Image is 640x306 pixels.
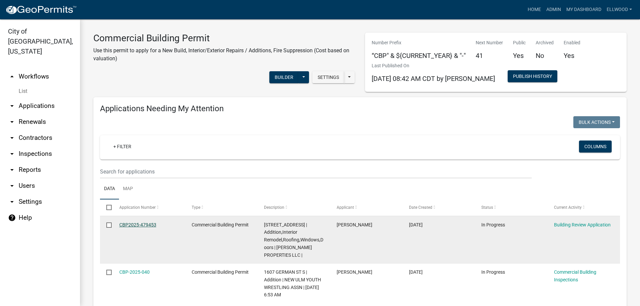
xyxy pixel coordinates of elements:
span: Application Number [119,205,156,210]
p: Last Published On [372,62,495,69]
button: Builder [269,71,299,83]
span: Status [481,205,493,210]
a: CBP2025-479453 [119,222,156,227]
span: Date Created [409,205,432,210]
p: Enabled [564,39,580,46]
a: Ellwood [604,3,635,16]
a: + Filter [108,141,137,153]
datatable-header-cell: Select [100,199,113,215]
button: Bulk Actions [573,116,620,128]
i: arrow_drop_down [8,134,16,142]
a: CBP-2025-040 [119,269,150,275]
h5: No [536,52,554,60]
datatable-header-cell: Description [258,199,330,215]
a: Data [100,178,119,200]
wm-modal-confirm: Workflow Publish History [508,74,557,80]
span: 09/11/2025 [409,269,423,275]
i: help [8,214,16,222]
a: Admin [544,3,564,16]
span: Jordan Swenson [337,222,372,227]
datatable-header-cell: Application Number [113,199,185,215]
a: Commercial Building Inspections [554,269,596,282]
h4: Applications Needing My Attention [100,104,620,114]
span: Applicant [337,205,354,210]
span: Coleman Cihak [337,269,372,275]
datatable-header-cell: Current Activity [548,199,620,215]
span: In Progress [481,222,505,227]
p: Use this permit to apply for a New Build, Interior/Exterior Repairs / Additions, Fire Suppression... [93,47,355,63]
span: 1607 GERMAN ST S | Addition | NEW ULM YOUTH WRESTLING ASSN | 09/22/2025 6:53 AM [264,269,321,297]
p: Next Number [476,39,503,46]
button: Settings [312,71,344,83]
a: Home [525,3,544,16]
p: Number Prefix [372,39,466,46]
span: Type [192,205,200,210]
span: [DATE] 08:42 AM CDT by [PERSON_NAME] [372,75,495,83]
datatable-header-cell: Type [185,199,258,215]
i: arrow_drop_down [8,102,16,110]
p: Public [513,39,526,46]
h5: Yes [564,52,580,60]
span: Commercial Building Permit [192,222,249,227]
h3: Commercial Building Permit [93,33,355,44]
i: arrow_drop_down [8,198,16,206]
span: Current Activity [554,205,582,210]
h5: 41 [476,52,503,60]
i: arrow_drop_down [8,166,16,174]
span: In Progress [481,269,505,275]
datatable-header-cell: Applicant [330,199,403,215]
input: Search for applications [100,165,532,178]
h5: “CBP" & ${CURRENT_YEAR} & "-" [372,52,466,60]
a: Building Review Application [554,222,611,227]
span: 09/16/2025 [409,222,423,227]
i: arrow_drop_up [8,73,16,81]
h5: Yes [513,52,526,60]
button: Publish History [508,70,557,82]
i: arrow_drop_down [8,150,16,158]
a: Map [119,178,137,200]
button: Columns [579,141,612,153]
datatable-header-cell: Status [475,199,547,215]
i: arrow_drop_down [8,182,16,190]
span: Commercial Building Permit [192,269,249,275]
i: arrow_drop_down [8,118,16,126]
a: My Dashboard [564,3,604,16]
span: Description [264,205,284,210]
p: Archived [536,39,554,46]
datatable-header-cell: Date Created [403,199,475,215]
span: 2000 BROADWAY ST S | Addition,Interior Remodel,Roofing,Windows,Doors | SCHUMM PROPERTIES LLC | [264,222,323,258]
